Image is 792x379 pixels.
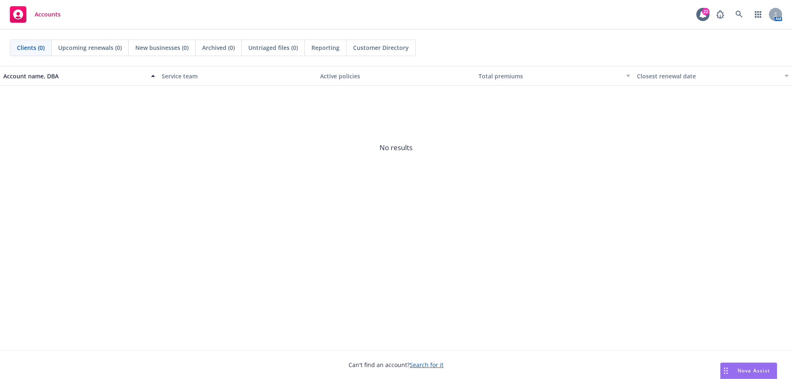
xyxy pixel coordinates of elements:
a: Accounts [7,3,64,26]
div: Active policies [320,72,472,80]
button: Total premiums [475,66,634,86]
div: Total premiums [478,72,621,80]
div: Closest renewal date [637,72,780,80]
div: Service team [162,72,313,80]
button: Nova Assist [720,363,777,379]
span: Nova Assist [738,367,770,374]
a: Search [731,6,747,23]
a: Report a Bug [712,6,728,23]
div: Drag to move [721,363,731,379]
button: Closest renewal date [634,66,792,86]
button: Service team [158,66,317,86]
a: Switch app [750,6,766,23]
span: Can't find an account? [349,360,443,369]
span: New businesses (0) [135,43,189,52]
span: Archived (0) [202,43,235,52]
span: Upcoming renewals (0) [58,43,122,52]
a: Search for it [410,361,443,369]
button: Active policies [317,66,475,86]
span: Accounts [35,11,61,18]
span: Reporting [311,43,339,52]
span: Clients (0) [17,43,45,52]
span: Untriaged files (0) [248,43,298,52]
div: Account name, DBA [3,72,146,80]
span: Customer Directory [353,43,409,52]
div: 22 [702,8,709,15]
